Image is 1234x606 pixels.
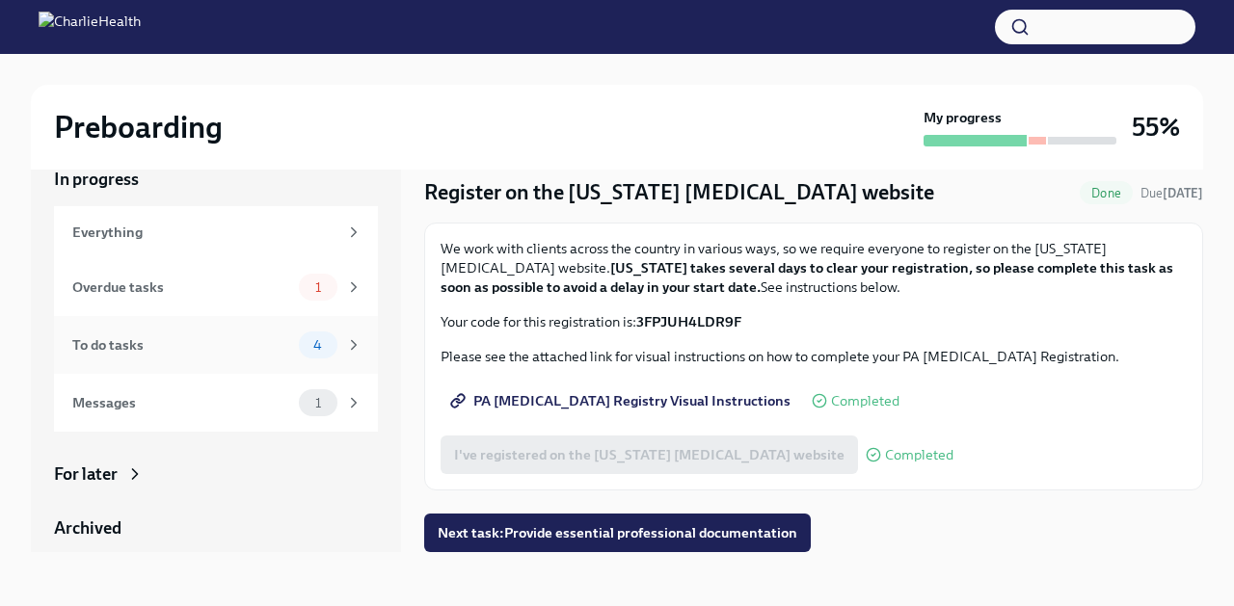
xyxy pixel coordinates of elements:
[438,523,797,542] span: Next task : Provide essential professional documentation
[72,392,291,413] div: Messages
[441,312,1187,331] p: Your code for this registration is:
[1163,186,1203,200] strong: [DATE]
[54,258,378,316] a: Overdue tasks1
[924,108,1002,127] strong: My progress
[54,206,378,258] a: Everything
[441,382,804,420] a: PA [MEDICAL_DATA] Registry Visual Instructions
[54,462,118,486] div: For later
[1080,186,1133,200] span: Done
[304,396,333,410] span: 1
[831,394,899,408] span: Completed
[72,222,337,243] div: Everything
[72,334,291,356] div: To do tasks
[54,168,378,191] a: In progress
[441,239,1187,297] p: We work with clients across the country in various ways, so we require everyone to register on th...
[304,280,333,295] span: 1
[424,514,811,552] button: Next task:Provide essential professional documentation
[1132,110,1180,145] h3: 55%
[54,108,223,146] h2: Preboarding
[441,259,1173,296] strong: [US_STATE] takes several days to clear your registration, so please complete this task as soon as...
[54,316,378,374] a: To do tasks4
[72,277,291,298] div: Overdue tasks
[424,178,934,207] h4: Register on the [US_STATE] [MEDICAL_DATA] website
[885,448,953,462] span: Completed
[54,516,378,540] a: Archived
[454,391,791,410] span: PA [MEDICAL_DATA] Registry Visual Instructions
[1140,184,1203,202] span: August 18th, 2025 09:00
[54,462,378,486] a: For later
[1140,186,1203,200] span: Due
[636,313,741,330] strong: 3FPJUH4LDR9F
[39,12,141,42] img: CharlieHealth
[441,347,1187,366] p: Please see the attached link for visual instructions on how to complete your PA [MEDICAL_DATA] Re...
[54,374,378,432] a: Messages1
[302,338,334,353] span: 4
